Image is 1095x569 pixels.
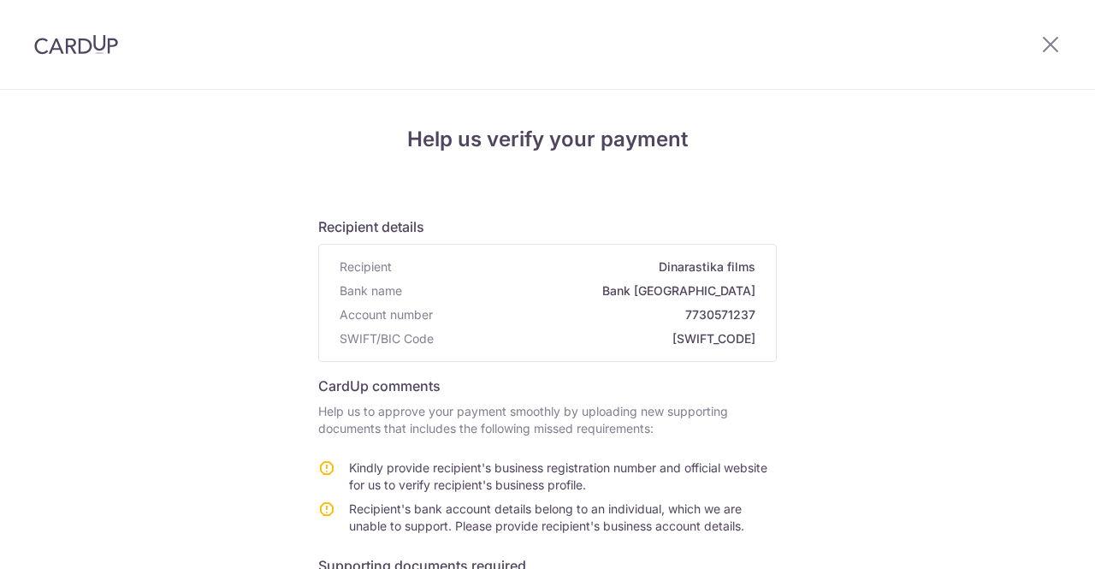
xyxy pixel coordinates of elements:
[318,403,777,437] p: Help us to approve your payment smoothly by uploading new supporting documents that includes the ...
[318,376,777,396] h6: CardUp comments
[409,282,755,299] span: Bank [GEOGRAPHIC_DATA]
[340,306,433,323] span: Account number
[440,306,755,323] span: 7730571237
[349,460,767,492] span: Kindly provide recipient's business registration number and official website for us to verify rec...
[340,258,392,276] span: Recipient
[349,501,744,533] span: Recipient's bank account details belong to an individual, which we are unable to support. Please ...
[34,34,118,55] img: CardUp
[318,124,777,155] h4: Help us verify your payment
[318,216,777,237] h6: Recipient details
[399,258,755,276] span: Dinarastika films
[340,330,434,347] span: SWIFT/BIC Code
[441,330,755,347] span: [SWIFT_CODE]
[985,518,1078,560] iframe: Opens a widget where you can find more information
[340,282,402,299] span: Bank name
